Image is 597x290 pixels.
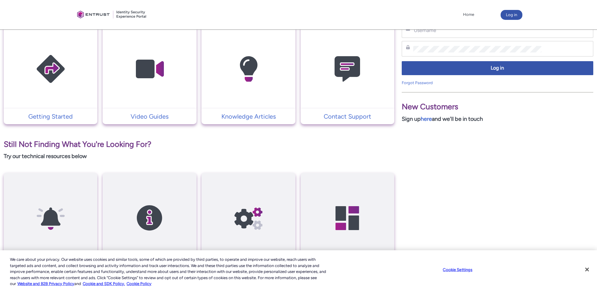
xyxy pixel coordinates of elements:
span: Log in [406,65,589,72]
img: Knowledge Articles [219,36,278,102]
button: Log in [402,61,593,75]
button: Log in [501,10,522,20]
p: New Customers [402,101,593,113]
p: Try our technical resources below [4,152,394,161]
a: Getting Started [4,112,97,121]
a: More information about our cookie policy., opens in a new tab [17,281,74,286]
p: Still Not Finding What You're Looking For? [4,138,394,150]
a: here [421,116,432,122]
img: API Reference [219,185,278,251]
p: Knowledge Articles [205,112,292,121]
a: Forgot Password [402,80,433,85]
img: API Release Notes [21,185,80,251]
a: Video Guides [103,112,196,121]
input: Username [413,27,542,34]
a: Home [461,10,476,19]
a: Cookie Policy [127,281,151,286]
img: Developer Hub [318,185,377,251]
p: Getting Started [7,112,94,121]
img: Video Guides [120,36,179,102]
button: Cookie Settings [438,264,477,276]
img: Getting Started [21,36,80,102]
a: Contact Support [301,112,394,121]
div: We care about your privacy. Our website uses cookies and similar tools, some of which are provide... [10,256,328,287]
a: Cookie and SDK Policy. [83,281,125,286]
img: Contact Support [318,36,377,102]
a: Knowledge Articles [201,112,295,121]
p: Contact Support [304,112,391,121]
p: Video Guides [106,112,193,121]
button: Close [580,263,594,276]
p: Sign up and we'll be in touch [402,115,593,123]
img: SDK Release Notes [120,185,179,251]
